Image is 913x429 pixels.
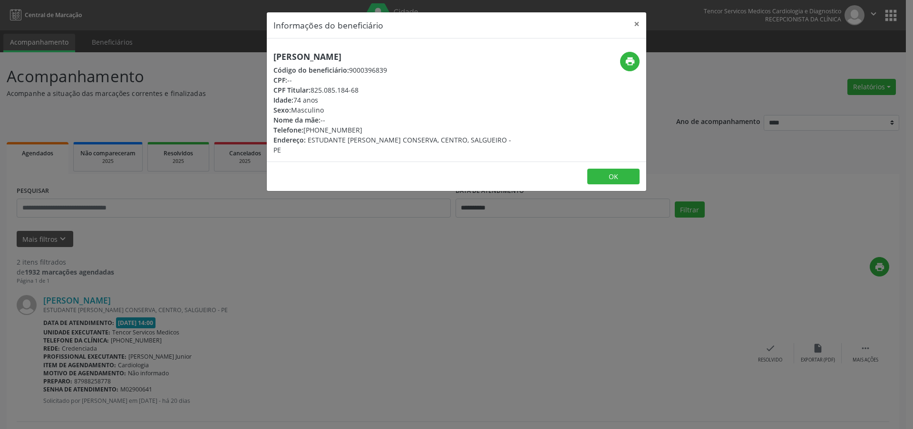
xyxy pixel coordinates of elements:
[273,115,513,125] div: --
[273,86,311,95] span: CPF Titular:
[620,52,640,71] button: print
[273,95,513,105] div: 74 anos
[273,125,513,135] div: [PHONE_NUMBER]
[273,19,383,31] h5: Informações do beneficiário
[273,76,287,85] span: CPF:
[273,105,513,115] div: Masculino
[273,135,306,144] span: Endereço:
[273,75,513,85] div: --
[273,105,291,114] span: Sexo:
[273,135,511,154] span: ESTUDANTE [PERSON_NAME] CONSERVA, CENTRO, SALGUEIRO - PE
[273,115,321,124] span: Nome da mãe:
[625,56,635,67] i: print
[273,65,513,75] div: 9000396839
[273,85,513,95] div: 825.085.184-68
[273,125,303,134] span: Telefone:
[273,66,349,75] span: Código do beneficiário:
[587,169,640,185] button: OK
[273,52,513,62] h5: [PERSON_NAME]
[273,95,293,105] span: Idade:
[627,12,646,36] button: Close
